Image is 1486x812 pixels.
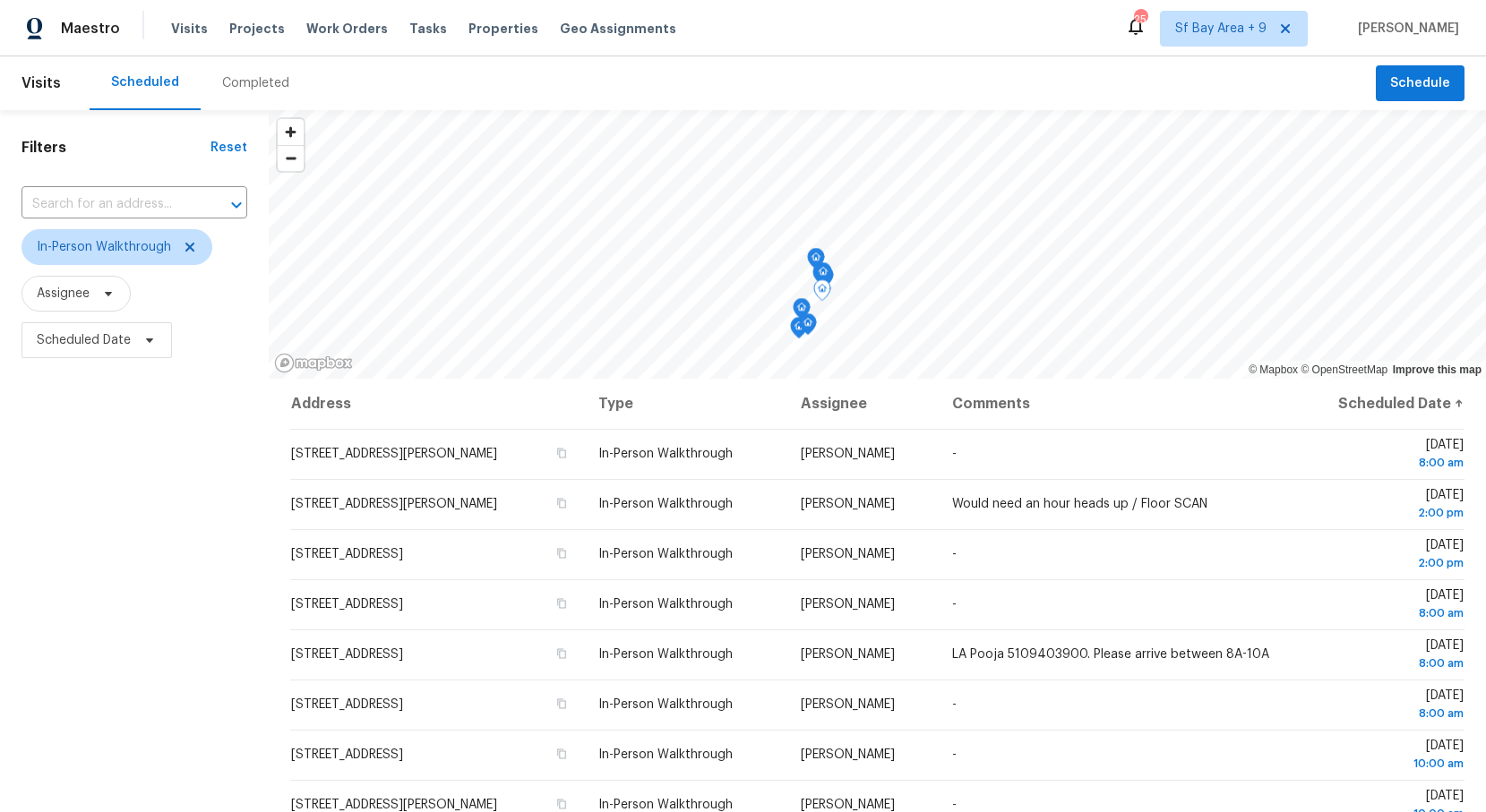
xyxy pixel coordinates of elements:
span: Geo Assignments [560,20,676,38]
span: In-Person Walkthrough [598,448,733,460]
span: - [952,698,957,711]
span: [PERSON_NAME] [801,648,895,661]
span: [PERSON_NAME] [801,799,895,811]
span: [DATE] [1305,689,1464,722]
span: In-Person Walkthrough [598,548,733,560]
span: Zoom out [278,146,304,171]
span: - [952,598,957,611]
span: Visits [21,64,61,103]
div: Map marker [813,279,831,307]
span: [PERSON_NAME] [801,748,895,761]
span: [DATE] [1305,539,1464,572]
span: Properties [468,20,538,38]
span: In-Person Walkthrough [598,598,733,611]
button: Copy Address [554,545,570,561]
span: Visits [171,20,208,38]
span: Assignee [37,285,90,303]
th: Assignee [786,379,939,429]
a: Improve this map [1393,363,1482,376]
span: Schedule [1390,73,1450,95]
div: Map marker [799,313,817,341]
span: [STREET_ADDRESS][PERSON_NAME] [291,448,497,460]
button: Copy Address [554,645,570,662]
div: Map marker [793,298,811,326]
div: Map marker [807,248,825,276]
span: In-Person Walkthrough [598,748,733,761]
input: Search for an address... [21,191,197,218]
span: [STREET_ADDRESS] [291,598,403,611]
span: [STREET_ADDRESS][PERSON_NAME] [291,498,497,510]
div: Map marker [790,317,808,345]
span: [STREET_ADDRESS] [291,548,403,560]
span: [PERSON_NAME] [801,598,895,611]
button: Schedule [1376,65,1465,102]
canvas: Map [269,110,1486,379]
span: Would need an hour heads up / Floor SCAN [952,498,1207,510]
div: 8:00 am [1305,454,1464,472]
div: Map marker [814,262,832,290]
div: 8:00 am [1305,654,1464,672]
span: - [952,799,957,811]
a: Mapbox [1249,363,1298,376]
span: [PERSON_NAME] [801,548,895,560]
span: - [952,448,957,460]
h1: Filters [21,139,210,157]
span: [PERSON_NAME] [801,698,895,711]
div: Completed [222,74,289,92]
div: Map marker [812,263,830,291]
div: 10:00 am [1305,755,1464,773]
button: Copy Address [554,796,570,812]
div: 25 [1134,11,1147,29]
span: Work Orders [306,20,388,38]
span: [DATE] [1305,739,1464,773]
th: Scheduled Date ↑ [1291,379,1465,429]
button: Copy Address [554,595,570,611]
span: In-Person Walkthrough [37,238,171,256]
span: Tasks [409,22,447,35]
a: Mapbox homepage [274,353,353,373]
span: Sf Bay Area + 9 [1175,20,1267,38]
span: [STREET_ADDRESS] [291,748,403,761]
span: - [952,748,957,761]
div: Reset [210,139,247,157]
span: [STREET_ADDRESS][PERSON_NAME] [291,799,497,811]
button: Zoom in [278,119,304,145]
span: [DATE] [1305,639,1464,672]
div: 2:00 pm [1305,504,1464,522]
span: [STREET_ADDRESS] [291,648,403,661]
span: [PERSON_NAME] [1351,20,1459,38]
button: Copy Address [554,495,570,511]
span: [PERSON_NAME] [801,448,895,460]
div: Scheduled [111,73,179,91]
button: Copy Address [554,746,570,762]
a: OpenStreetMap [1301,363,1387,376]
span: LA Pooja 5109403900. Please arrive between 8A-10A [952,648,1269,661]
span: In-Person Walkthrough [598,648,733,661]
th: Comments [938,379,1290,429]
div: 8:00 am [1305,705,1464,722]
span: [PERSON_NAME] [801,498,895,510]
button: Zoom out [278,145,304,171]
div: 2:00 pm [1305,554,1464,572]
span: [STREET_ADDRESS] [291,698,403,711]
span: [DATE] [1305,589,1464,622]
span: Maestro [61,20,120,38]
button: Copy Address [554,696,570,712]
span: Projects [229,20,285,38]
th: Address [290,379,584,429]
span: In-Person Walkthrough [598,799,733,811]
span: [DATE] [1305,489,1464,522]
span: Scheduled Date [37,331,131,349]
span: In-Person Walkthrough [598,498,733,510]
th: Type [584,379,786,429]
div: 8:00 am [1305,604,1464,622]
button: Copy Address [554,445,570,461]
span: In-Person Walkthrough [598,698,733,711]
span: - [952,548,957,560]
span: [DATE] [1305,439,1464,472]
button: Open [224,192,249,218]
